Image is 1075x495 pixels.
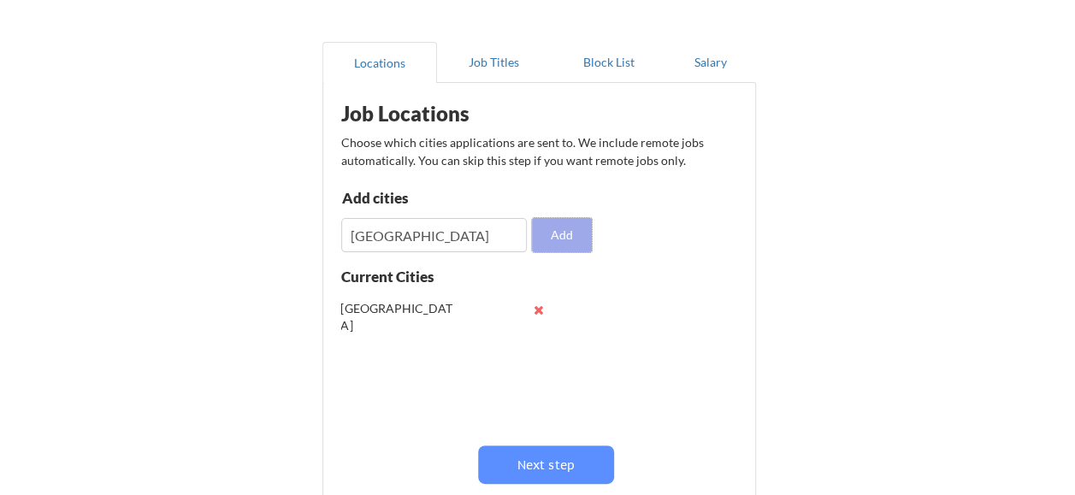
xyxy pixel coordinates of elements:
[341,269,472,284] div: Current Cities
[341,300,453,333] div: [GEOGRAPHIC_DATA]
[478,445,614,484] button: Next step
[341,133,735,169] div: Choose which cities applications are sent to. We include remote jobs automatically. You can skip ...
[341,218,528,252] input: Type here...
[322,42,437,83] button: Locations
[552,42,666,83] button: Block List
[532,218,592,252] button: Add
[342,191,519,205] div: Add cities
[666,42,756,83] button: Salary
[437,42,552,83] button: Job Titles
[341,103,558,124] div: Job Locations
